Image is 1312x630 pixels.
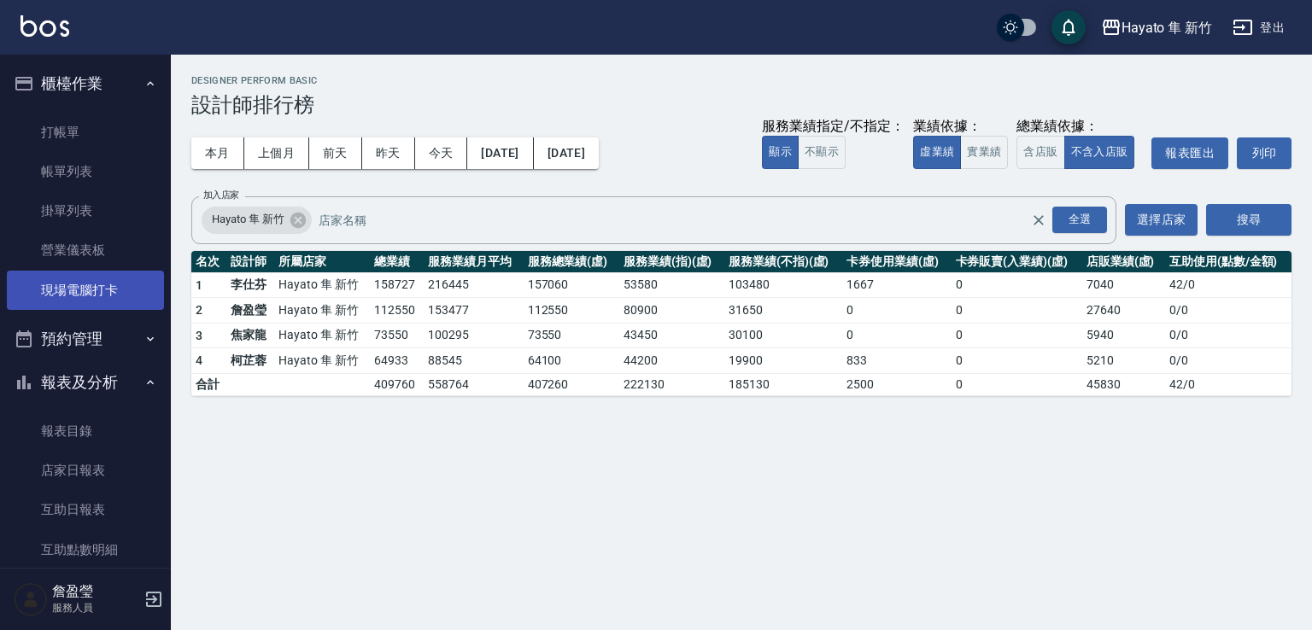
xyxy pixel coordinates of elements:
[424,251,524,273] th: 服務業績月平均
[7,152,164,191] a: 帳單列表
[842,272,951,298] td: 1667
[370,272,424,298] td: 158727
[309,137,362,169] button: 前天
[424,272,524,298] td: 216445
[191,251,226,273] th: 名次
[724,323,842,348] td: 30100
[274,323,370,348] td: Hayato 隼 新竹
[952,272,1082,298] td: 0
[724,298,842,324] td: 31650
[314,205,1061,235] input: 店家名稱
[952,323,1082,348] td: 0
[226,251,274,273] th: 設計師
[1082,348,1165,374] td: 5210
[370,323,424,348] td: 73550
[202,207,312,234] div: Hayato 隼 新竹
[191,251,1291,396] table: a dense table
[524,373,619,395] td: 407260
[196,303,202,317] span: 2
[1165,323,1291,348] td: 0 / 0
[7,61,164,106] button: 櫃檯作業
[274,348,370,374] td: Hayato 隼 新竹
[842,298,951,324] td: 0
[1151,137,1228,169] button: 報表匯出
[1082,251,1165,273] th: 店販業績(虛)
[1125,204,1198,236] button: 選擇店家
[619,323,724,348] td: 43450
[203,189,239,201] label: 加入店家
[1206,204,1291,236] button: 搜尋
[1082,298,1165,324] td: 27640
[226,272,274,298] td: 李仕芬
[52,583,139,600] h5: 詹盈瑩
[274,272,370,298] td: Hayato 隼 新竹
[226,323,274,348] td: 焦家龍
[524,251,619,273] th: 服務總業績(虛)
[191,137,244,169] button: 本月
[7,490,164,529] a: 互助日報表
[952,298,1082,324] td: 0
[913,118,1008,136] div: 業績依據：
[424,373,524,395] td: 558764
[7,317,164,361] button: 預約管理
[1122,17,1212,38] div: Hayato 隼 新竹
[619,251,724,273] th: 服務業績(指)(虛)
[1165,272,1291,298] td: 42 / 0
[913,136,961,169] button: 虛業績
[1165,251,1291,273] th: 互助使用(點數/金額)
[842,373,951,395] td: 2500
[226,348,274,374] td: 柯芷蓉
[762,118,905,136] div: 服務業績指定/不指定：
[14,582,48,616] img: Person
[196,353,202,367] span: 4
[1049,203,1110,236] button: Open
[1165,348,1291,374] td: 0 / 0
[1094,10,1219,45] button: Hayato 隼 新竹
[20,15,69,37] img: Logo
[1082,323,1165,348] td: 5940
[952,251,1082,273] th: 卡券販賣(入業績)(虛)
[191,75,1291,86] h2: Designer Perform Basic
[524,323,619,348] td: 73550
[370,373,424,395] td: 409760
[1226,12,1291,44] button: 登出
[7,113,164,152] a: 打帳單
[424,348,524,374] td: 88545
[524,298,619,324] td: 112550
[1082,272,1165,298] td: 7040
[960,136,1008,169] button: 實業績
[370,251,424,273] th: 總業績
[7,271,164,310] a: 現場電腦打卡
[226,298,274,324] td: 詹盈瑩
[424,323,524,348] td: 100295
[52,600,139,615] p: 服務人員
[724,348,842,374] td: 19900
[619,373,724,395] td: 222130
[842,323,951,348] td: 0
[7,360,164,405] button: 報表及分析
[524,272,619,298] td: 157060
[362,137,415,169] button: 昨天
[7,451,164,490] a: 店家日報表
[191,373,226,395] td: 合計
[724,251,842,273] th: 服務業績(不指)(虛)
[7,411,164,451] a: 報表目錄
[952,373,1082,395] td: 0
[415,137,468,169] button: 今天
[191,93,1291,117] h3: 設計師排行榜
[1064,136,1135,169] button: 不含入店販
[7,230,164,270] a: 營業儀表板
[370,348,424,374] td: 64933
[952,348,1082,374] td: 0
[1027,208,1051,232] button: Clear
[196,278,202,292] span: 1
[524,348,619,374] td: 64100
[1051,10,1086,44] button: save
[1082,373,1165,395] td: 45830
[619,272,724,298] td: 53580
[274,251,370,273] th: 所屬店家
[619,298,724,324] td: 80900
[370,298,424,324] td: 112550
[1052,207,1107,233] div: 全選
